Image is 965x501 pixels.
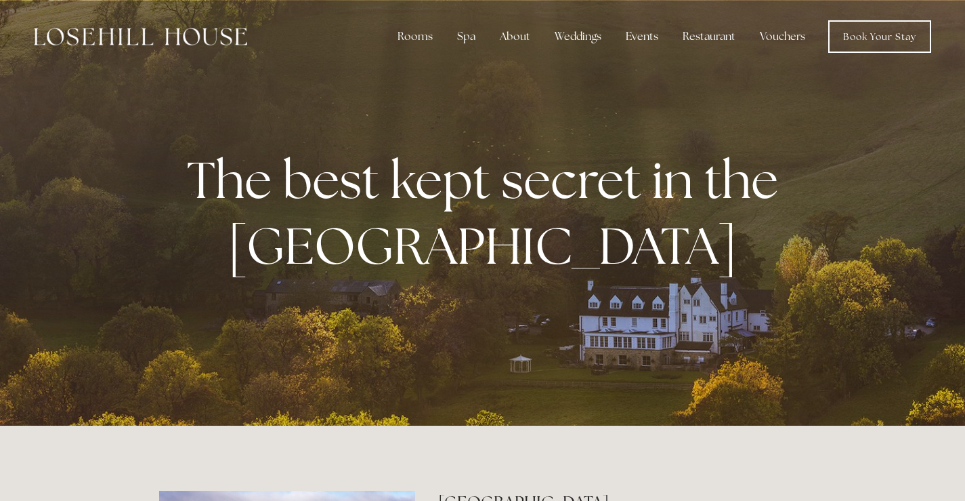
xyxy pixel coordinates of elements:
[387,23,444,50] div: Rooms
[446,23,486,50] div: Spa
[489,23,541,50] div: About
[615,23,669,50] div: Events
[828,20,931,53] a: Book Your Stay
[544,23,612,50] div: Weddings
[34,28,247,45] img: Losehill House
[672,23,746,50] div: Restaurant
[749,23,816,50] a: Vouchers
[187,146,789,279] strong: The best kept secret in the [GEOGRAPHIC_DATA]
